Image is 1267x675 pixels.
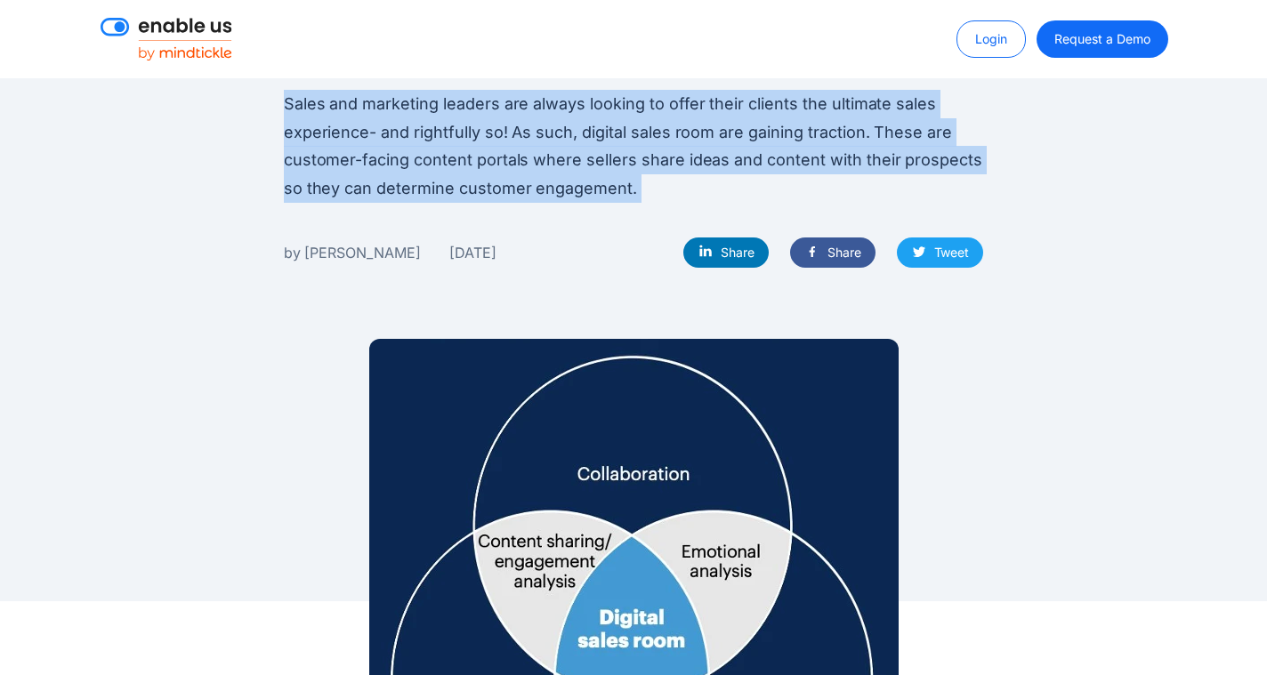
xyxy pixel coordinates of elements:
a: Share [683,237,769,268]
div: [PERSON_NAME] [304,241,421,264]
a: Request a Demo [1037,20,1167,58]
a: Tweet [897,237,984,268]
p: Sales and marketing leaders are always looking to offer their clients the ultimate sales experien... [284,90,984,202]
div: by [284,241,301,264]
a: Share [790,237,876,268]
div: [DATE] [449,241,496,264]
a: Login [956,20,1026,58]
iframe: Qualified Messenger [1185,593,1267,675]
